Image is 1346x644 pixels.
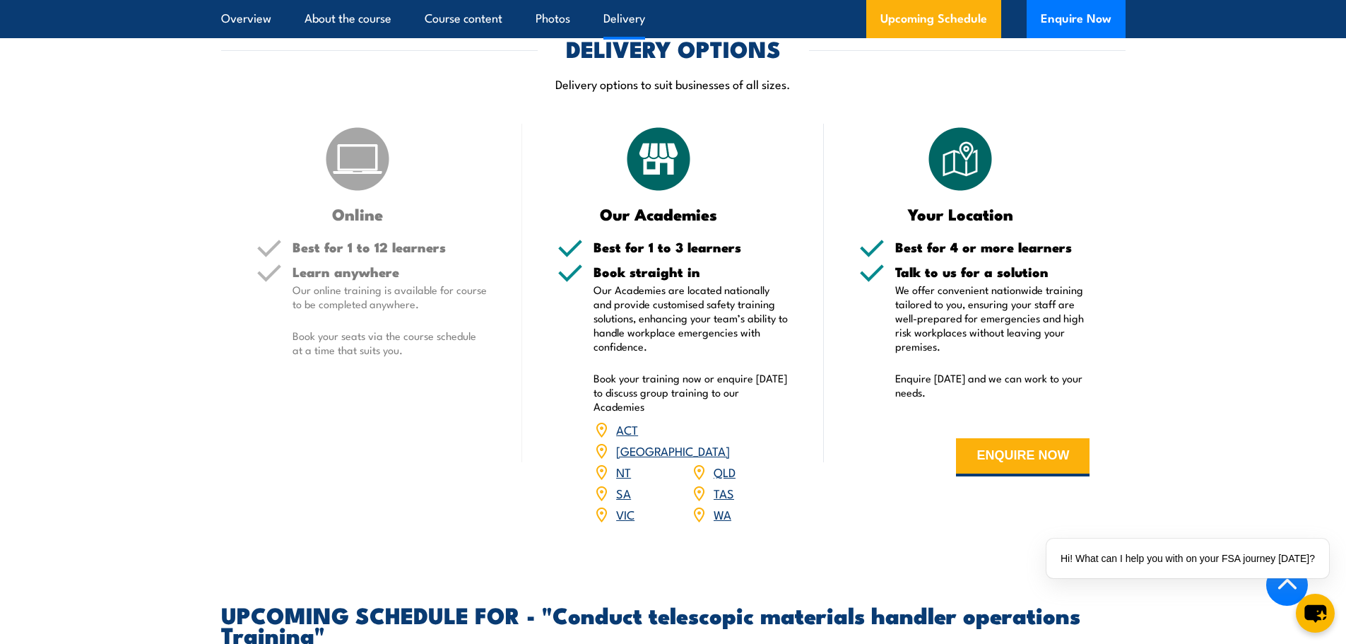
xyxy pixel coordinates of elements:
[293,265,488,279] h5: Learn anywhere
[293,329,488,357] p: Book your seats via the course schedule at a time that suits you.
[895,371,1090,399] p: Enquire [DATE] and we can work to your needs.
[594,371,789,414] p: Book your training now or enquire [DATE] to discuss group training to our Academies
[256,206,459,222] h3: Online
[956,438,1090,476] button: ENQUIRE NOW
[221,604,1126,644] h2: UPCOMING SCHEDULE FOR - "Conduct telescopic materials handler operations Training"
[616,484,631,501] a: SA
[1046,539,1329,578] div: Hi! What can I help you with on your FSA journey [DATE]?
[594,265,789,279] h5: Book straight in
[293,240,488,254] h5: Best for 1 to 12 learners
[714,463,736,480] a: QLD
[616,442,730,459] a: [GEOGRAPHIC_DATA]
[895,283,1090,353] p: We offer convenient nationwide training tailored to you, ensuring your staff are well-prepared fo...
[616,463,631,480] a: NT
[221,76,1126,92] p: Delivery options to suit businesses of all sizes.
[594,283,789,353] p: Our Academies are located nationally and provide customised safety training solutions, enhancing ...
[895,240,1090,254] h5: Best for 4 or more learners
[594,240,789,254] h5: Best for 1 to 3 learners
[557,206,760,222] h3: Our Academies
[1296,594,1335,633] button: chat-button
[566,38,781,58] h2: DELIVERY OPTIONS
[714,484,734,501] a: TAS
[616,505,634,522] a: VIC
[293,283,488,311] p: Our online training is available for course to be completed anywhere.
[895,265,1090,279] h5: Talk to us for a solution
[616,421,638,438] a: ACT
[714,505,731,522] a: WA
[859,206,1062,222] h3: Your Location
